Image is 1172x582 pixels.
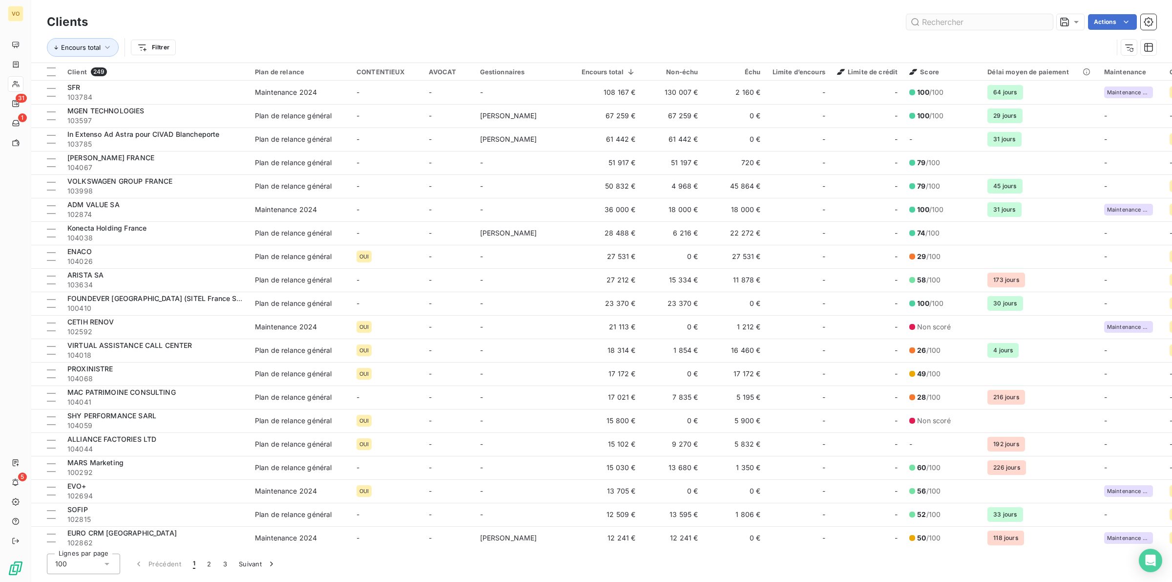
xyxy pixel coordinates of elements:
td: 2 160 € [704,81,767,104]
span: 226 jours [987,460,1025,475]
span: In Extenso Ad Astra pour CIVAD Blancheporte [67,130,219,138]
span: - [429,346,432,354]
td: 45 864 € [704,174,767,198]
td: 27 531 € [704,245,767,268]
span: 4 jours [987,343,1019,358]
span: 31 jours [987,202,1021,217]
span: - [356,463,359,472]
span: - [429,88,432,96]
span: Limite de crédit [837,68,898,76]
td: 61 442 € [576,128,642,151]
span: - [895,299,898,308]
div: CONTENTIEUX [356,68,417,76]
td: 28 488 € [576,221,642,245]
span: 103998 [67,186,243,196]
td: 15 800 € [576,409,642,432]
td: 15 030 € [576,456,642,479]
span: - [429,182,432,190]
div: Plan de relance général [255,275,332,285]
span: - [429,276,432,284]
span: - [895,416,898,426]
span: - [895,392,898,402]
div: Plan de relance général [255,181,332,191]
span: - [895,369,898,379]
span: - [822,205,825,215]
button: 3 [217,554,233,574]
span: - [822,322,825,332]
span: - [822,416,825,426]
span: SFR [67,83,80,91]
span: - [480,463,483,472]
span: - [480,416,483,425]
td: 0 € [704,479,767,503]
span: 192 jours [987,437,1025,452]
div: Plan de relance général [255,299,332,308]
span: 104026 [67,257,243,266]
span: Client [67,68,87,76]
span: - [895,322,898,332]
td: 0 € [704,104,767,128]
span: 100292 [67,468,243,477]
div: Maintenance 2024 [255,205,317,215]
span: 26 [917,346,926,354]
span: Score [909,68,939,76]
td: 0 € [642,479,704,503]
span: ADM VALUE SA [67,200,120,209]
span: - [480,393,483,401]
td: 15 334 € [642,268,704,292]
span: 104067 [67,163,243,172]
span: ENACO [67,247,92,256]
span: - [356,276,359,284]
span: - [1104,229,1107,237]
div: Non-échu [648,68,698,76]
span: - [822,439,825,449]
td: 0 € [642,245,704,268]
span: Maintenance 2024 [1107,89,1150,95]
img: Logo LeanPay [8,560,23,576]
td: 0 € [704,292,767,315]
div: Plan de relance général [255,439,332,449]
a: 31 [8,96,23,111]
span: - [1104,393,1107,401]
div: Plan de relance général [255,416,332,426]
td: 17 172 € [704,362,767,386]
button: 1 [187,554,201,574]
span: /100 [917,181,940,191]
span: - [480,487,483,495]
div: Plan de relance général [255,134,332,144]
span: - [822,275,825,285]
span: Maintenance 2024 [1107,488,1150,494]
span: - [895,205,898,215]
h3: Clients [47,13,88,31]
span: - [822,252,825,261]
span: - [480,205,483,214]
span: - [429,111,432,120]
span: - [1104,440,1107,448]
div: Plan de relance général [255,369,332,379]
span: 31 [16,94,27,103]
span: 100 [917,111,929,120]
button: 2 [201,554,217,574]
span: 45 jours [987,179,1022,194]
span: - [895,463,898,473]
span: - [429,463,432,472]
span: - [480,299,483,307]
div: Maintenance [1104,68,1158,76]
span: OUI [359,347,369,353]
span: - [1104,111,1107,120]
span: - [895,158,898,168]
span: MGEN TECHNOLOGIES [67,107,145,115]
span: - [822,299,825,308]
div: Plan de relance général [255,392,332,402]
span: [PERSON_NAME] [480,111,537,120]
span: - [429,299,432,307]
span: - [1104,369,1107,378]
span: - [356,135,359,143]
span: 100 [917,88,929,96]
span: 30 jours [987,296,1023,311]
td: 1 854 € [642,339,704,362]
span: - [822,463,825,473]
span: - [429,487,432,495]
div: Limite d’encours [773,68,825,76]
a: 1 [8,115,23,131]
